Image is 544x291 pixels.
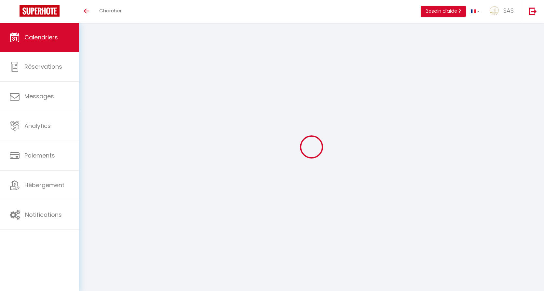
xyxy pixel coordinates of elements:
[503,7,514,15] span: SAS
[24,151,55,159] span: Paiements
[24,62,62,71] span: Réservations
[25,211,62,219] span: Notifications
[20,5,60,17] img: Super Booking
[99,7,122,14] span: Chercher
[24,33,58,41] span: Calendriers
[489,6,499,16] img: ...
[24,122,51,130] span: Analytics
[24,92,54,100] span: Messages
[24,181,64,189] span: Hébergement
[421,6,466,17] button: Besoin d'aide ?
[529,7,537,15] img: logout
